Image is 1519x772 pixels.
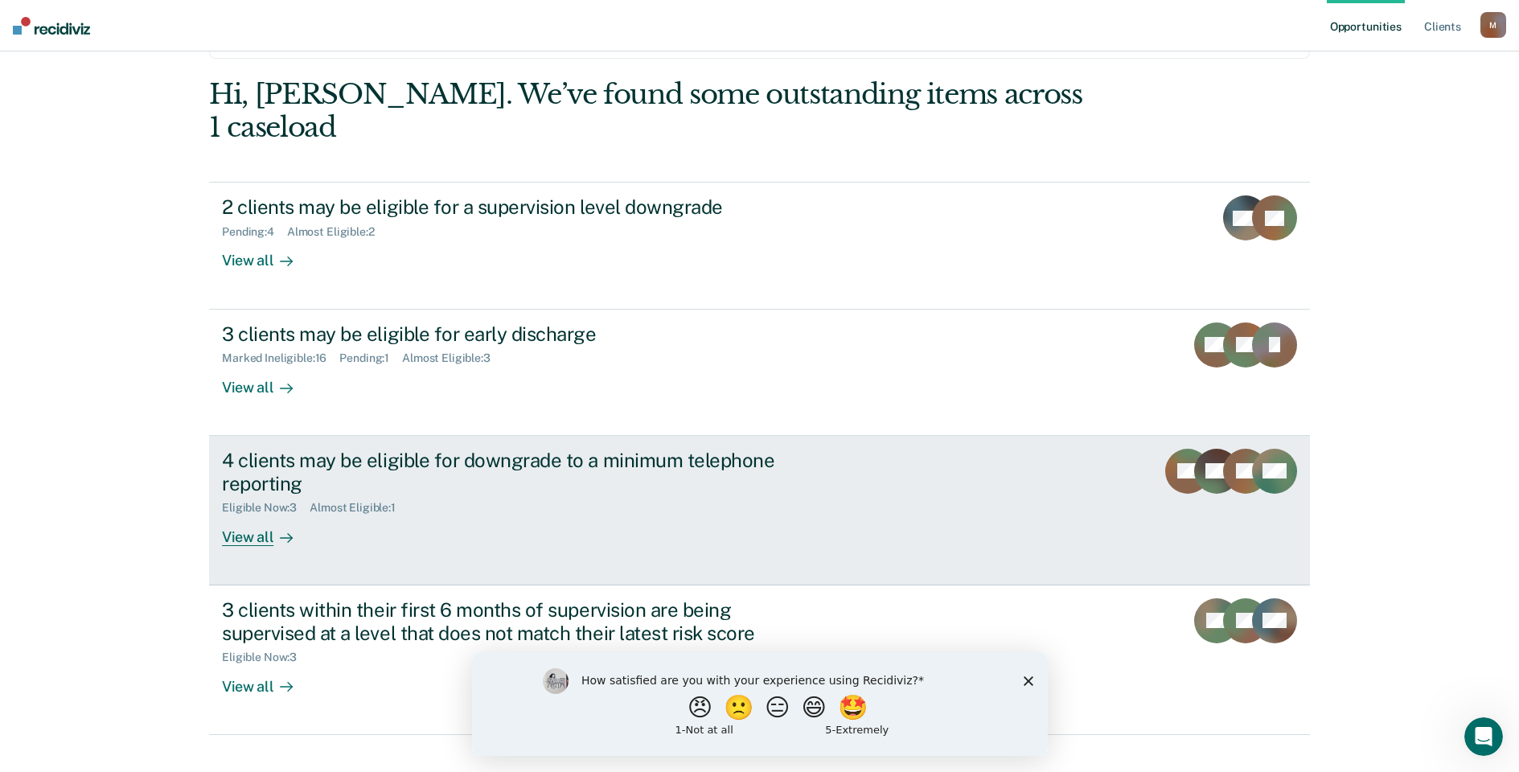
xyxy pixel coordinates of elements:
[209,585,1310,735] a: 3 clients within their first 6 months of supervision are being supervised at a level that does no...
[222,365,312,396] div: View all
[339,351,402,365] div: Pending : 1
[209,78,1090,144] div: Hi, [PERSON_NAME]. We’ve found some outstanding items across 1 caseload
[287,225,388,239] div: Almost Eligible : 2
[209,310,1310,436] a: 3 clients may be eligible for early dischargeMarked Ineligible:16Pending:1Almost Eligible:3View all
[222,322,786,346] div: 3 clients may be eligible for early discharge
[209,182,1310,309] a: 2 clients may be eligible for a supervision level downgradePending:4Almost Eligible:2View all
[222,515,312,546] div: View all
[222,501,310,515] div: Eligible Now : 3
[472,652,1048,756] iframe: Survey by Kim from Recidiviz
[13,17,90,35] img: Recidiviz
[222,225,287,239] div: Pending : 4
[1480,12,1506,38] button: M
[1464,717,1503,756] iframe: Intercom live chat
[310,501,408,515] div: Almost Eligible : 1
[222,651,310,664] div: Eligible Now : 3
[222,664,312,696] div: View all
[402,351,503,365] div: Almost Eligible : 3
[222,598,786,645] div: 3 clients within their first 6 months of supervision are being supervised at a level that does no...
[222,351,339,365] div: Marked Ineligible : 16
[222,195,786,219] div: 2 clients may be eligible for a supervision level downgrade
[209,436,1310,585] a: 4 clients may be eligible for downgrade to a minimum telephone reportingEligible Now:3Almost Elig...
[222,239,312,270] div: View all
[222,449,786,495] div: 4 clients may be eligible for downgrade to a minimum telephone reporting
